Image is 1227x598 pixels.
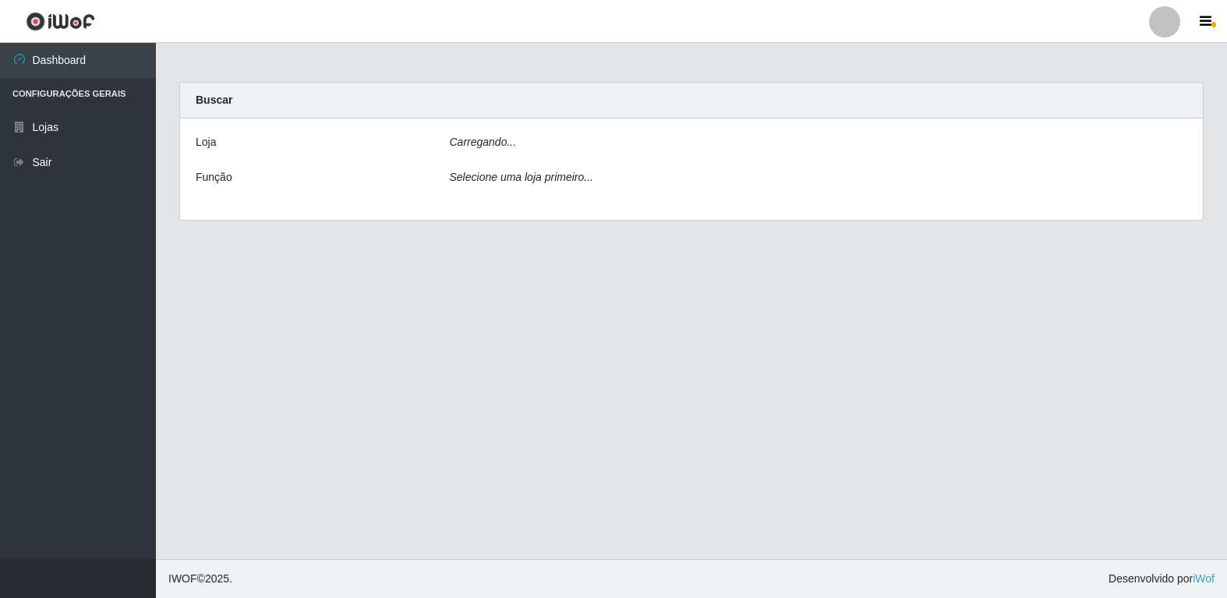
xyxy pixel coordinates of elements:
span: © 2025 . [168,571,232,587]
a: iWof [1193,572,1215,585]
span: IWOF [168,572,197,585]
label: Loja [196,134,216,150]
strong: Buscar [196,94,232,106]
i: Carregando... [450,136,517,148]
img: CoreUI Logo [26,12,95,31]
span: Desenvolvido por [1109,571,1215,587]
i: Selecione uma loja primeiro... [450,171,593,183]
label: Função [196,169,232,186]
